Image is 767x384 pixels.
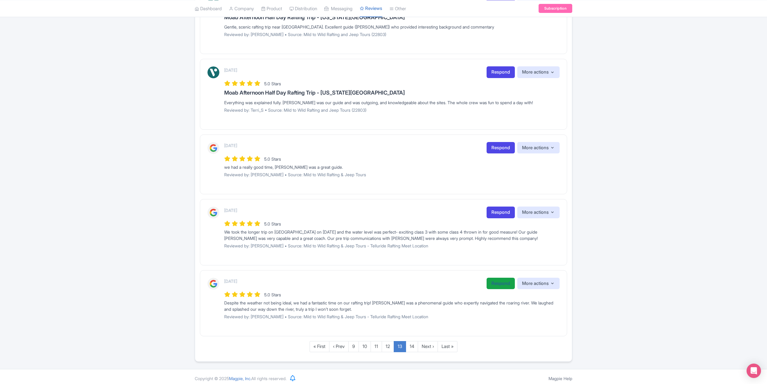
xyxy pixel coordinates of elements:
a: 14 [406,341,418,352]
p: Reviewed by: Terri_S • Source: Mild to Wild Rafting and Jeep Tours (22803) [224,107,560,113]
a: Messaging [324,0,353,17]
div: We took the longer trip on [GEOGRAPHIC_DATA] on [DATE] and the water level was perfect- exciting ... [224,229,560,241]
img: Google Logo [207,278,219,290]
a: Respond [487,207,515,218]
a: « First [310,341,329,352]
div: we had a really good time, [PERSON_NAME] was a great guide. [224,164,560,170]
a: Magpie Help [549,376,572,381]
span: 5.0 Stars [264,292,281,297]
div: Everything was explained fully. [PERSON_NAME] was our guide and was outgoing, and knowledgeable a... [224,99,560,106]
p: Reviewed by: [PERSON_NAME] • Source: Mild to Wild Rafting & Jeep Tours - Telluride Rafting Meet L... [224,313,560,320]
h3: Moab Afternoon Half Day Rafting Trip - [US_STATE][GEOGRAPHIC_DATA] [224,90,560,96]
h3: Moab Afternoon Half Day Rafting Trip - [US_STATE][GEOGRAPHIC_DATA] [224,14,560,20]
button: More actions [517,278,560,289]
a: Dashboard [195,0,222,17]
div: Gentle, scenic rafting trip near [GEOGRAPHIC_DATA]. Excellent guide ([PERSON_NAME]) who provided ... [224,24,560,30]
span: 5.0 Stars [264,156,281,162]
a: 13 [394,341,406,352]
a: Next › [418,341,438,352]
a: 9 [348,341,359,352]
p: Reviewed by: [PERSON_NAME] • Source: Mild to Wild Rafting & Jeep Tours [224,171,560,178]
a: Company [229,0,254,17]
a: Other [390,0,406,17]
p: [DATE] [224,207,237,213]
img: Google Logo [207,142,219,154]
a: 10 [359,341,371,352]
img: Viator Logo [207,66,219,78]
p: Reviewed by: [PERSON_NAME] • Source: Mild to Wild Rafting & Jeep Tours - Telluride Rafting Meet L... [224,243,560,249]
a: Distribution [289,0,317,17]
div: Copyright © 2025 All rights reserved. [191,375,290,382]
div: Open Intercom Messenger [747,364,761,378]
p: [DATE] [224,142,237,149]
p: Reviewed by: [PERSON_NAME] • Source: Mild to Wild Rafting and Jeep Tours (22803) [224,31,560,38]
span: 5.0 Stars [264,221,281,226]
a: Subscription [539,4,572,13]
p: [DATE] [224,278,237,284]
a: Product [261,0,282,17]
a: Respond [487,142,515,154]
a: Respond [487,278,515,289]
div: Despite the weather not being ideal, we had a fantastic time on our rafting trip! [PERSON_NAME] w... [224,300,560,312]
span: 5.0 Stars [264,81,281,86]
span: Magpie, Inc. [229,376,251,381]
a: Respond [487,66,515,78]
a: ‹ Prev [329,341,349,352]
a: 12 [382,341,394,352]
button: More actions [517,142,560,154]
img: Google Logo [207,207,219,219]
a: Last » [438,341,457,352]
p: [DATE] [224,67,237,73]
button: More actions [517,66,560,78]
a: 11 [371,341,382,352]
button: More actions [517,207,560,218]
